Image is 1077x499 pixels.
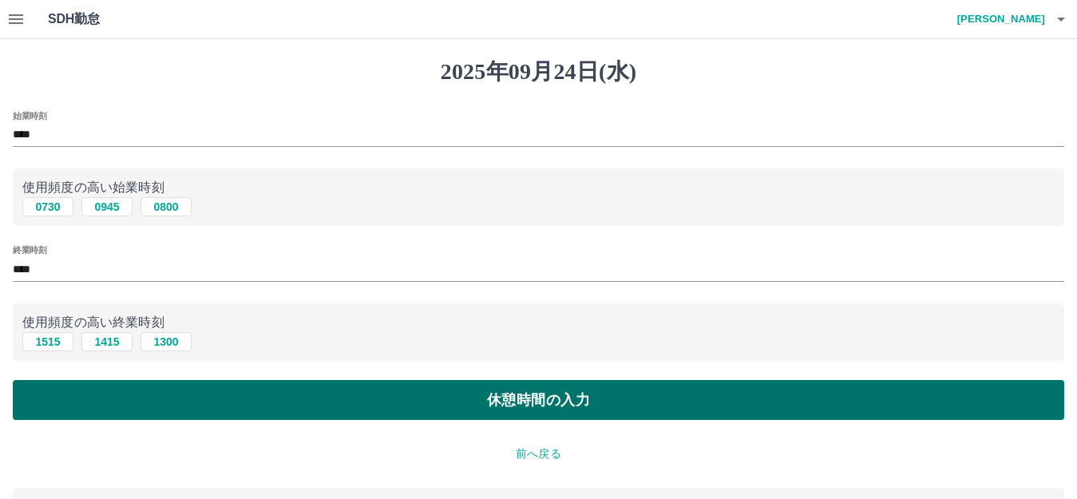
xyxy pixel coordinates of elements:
button: 1300 [141,332,192,351]
button: 1515 [22,332,73,351]
p: 使用頻度の高い始業時刻 [22,178,1055,197]
button: 0730 [22,197,73,216]
label: 始業時刻 [13,109,46,121]
p: 使用頻度の高い終業時刻 [22,313,1055,332]
button: 休憩時間の入力 [13,380,1064,420]
p: 前へ戻る [13,446,1064,462]
button: 0945 [81,197,133,216]
h1: 2025年09月24日(水) [13,58,1064,85]
button: 0800 [141,197,192,216]
label: 終業時刻 [13,244,46,256]
button: 1415 [81,332,133,351]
